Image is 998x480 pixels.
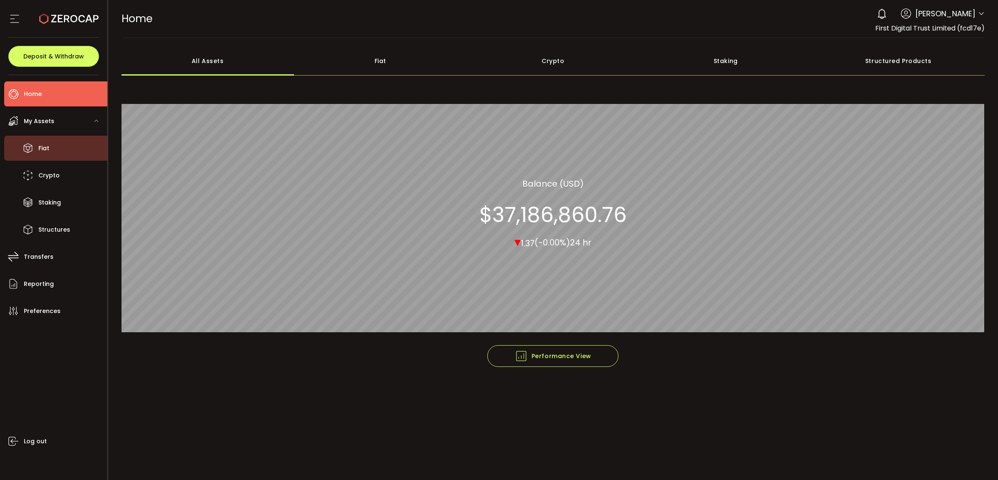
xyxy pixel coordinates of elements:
button: Performance View [487,345,618,367]
div: Fiat [294,46,467,76]
span: 24 hr [570,237,591,248]
span: 1.37 [521,237,534,249]
span: Fiat [38,142,49,154]
span: (-0.00%) [534,237,570,248]
span: Deposit & Withdraw [23,53,84,59]
span: Reporting [24,278,54,290]
div: Crypto [467,46,640,76]
span: Performance View [515,350,591,362]
section: $37,186,860.76 [479,202,627,227]
span: First Digital Trust Limited (fcd17e) [875,23,985,33]
div: Staking [639,46,812,76]
span: [PERSON_NAME] [915,8,975,19]
span: Transfers [24,251,53,263]
span: Log out [24,435,47,447]
span: Structures [38,224,70,236]
section: Balance (USD) [522,177,584,189]
div: Structured Products [812,46,985,76]
span: Home [24,88,42,100]
div: All Assets [122,46,294,76]
span: Crypto [38,169,60,182]
span: Preferences [24,305,61,317]
span: ▾ [514,232,521,250]
span: Staking [38,197,61,209]
iframe: Chat Widget [956,440,998,480]
span: My Assets [24,115,54,127]
span: Home [122,11,152,26]
button: Deposit & Withdraw [8,46,99,67]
